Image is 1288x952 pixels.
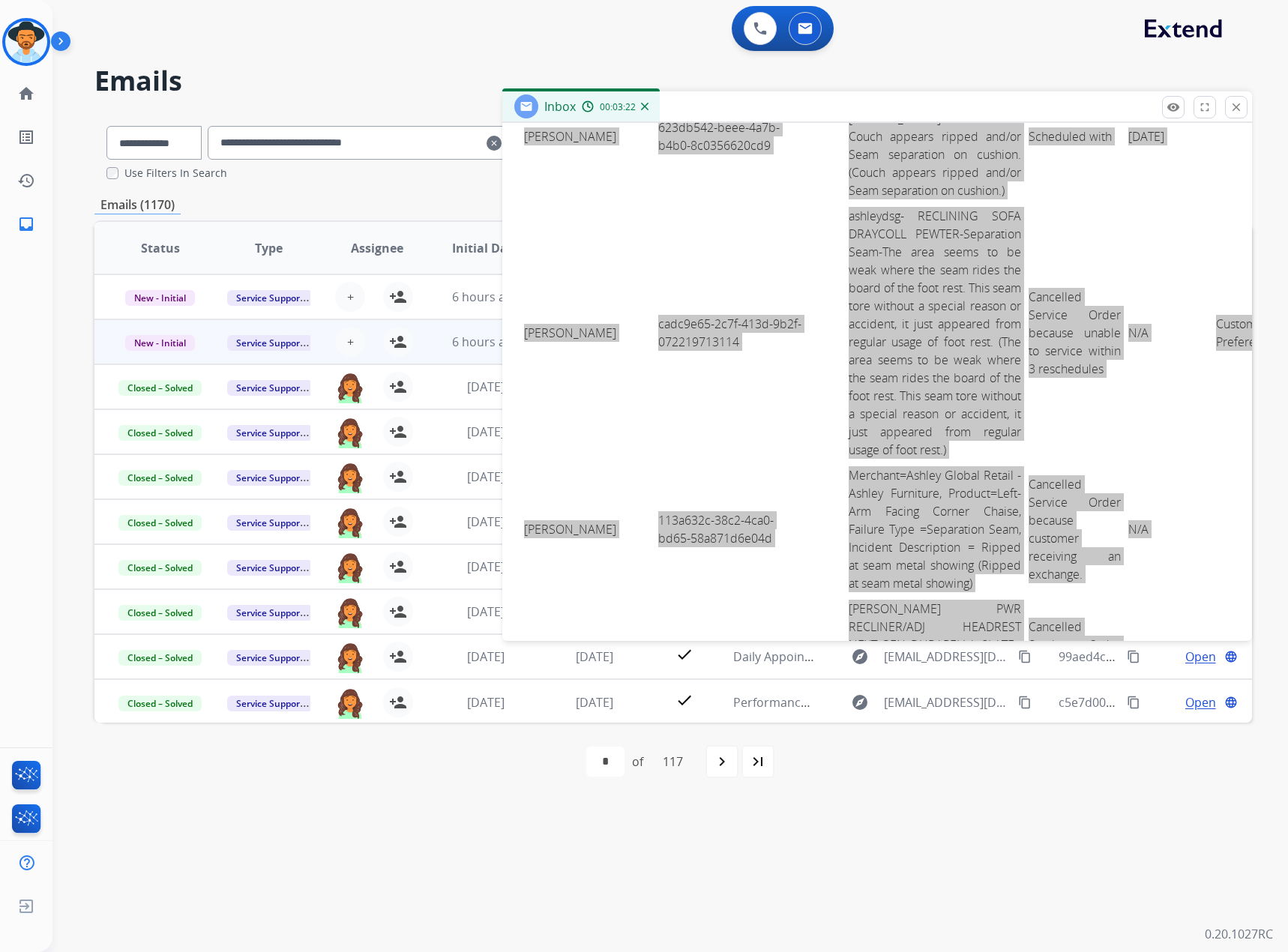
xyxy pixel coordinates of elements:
span: Closed – Solved [118,650,202,666]
mat-icon: language [1224,650,1238,663]
span: Status [141,239,180,257]
mat-icon: content_copy [1018,650,1032,663]
img: agent-avatar [335,597,365,628]
span: [DATE] [467,694,505,711]
span: Closed – Solved [118,425,202,441]
mat-icon: inbox [17,215,35,233]
a: ashleydsg- RECLINING SOFA DRAYCOLL PEWTER-Separation Seam-The area seems to be weak where the sea... [849,208,1021,458]
a: [PERSON_NAME] PWR RECLINER/ADJ HEADREST NEXT-GEN DURAPELLA SLATE+ Rips in seat and footrest does ... [849,600,1021,725]
label: Use Filters In Search [124,166,227,181]
span: [DATE] [467,558,505,575]
span: New - Initial [125,335,195,351]
td: Cancelled Service Order because unable to service within 3 reschedules [1025,203,1125,463]
span: Closed – Solved [118,696,202,711]
span: 6 hours ago [452,289,520,305]
span: + [347,333,354,351]
td: [PERSON_NAME] [520,203,654,463]
span: Initial Date [452,239,520,257]
span: Closed – Solved [118,470,202,486]
span: New - Initial [125,290,195,306]
span: 6 hours ago [452,334,520,350]
span: Service Support [227,425,313,441]
span: Inbox [544,98,576,115]
span: Service Support [227,335,313,351]
mat-icon: content_copy [1127,650,1140,663]
td: Customer Preference [1212,203,1279,463]
span: c5e7d003-1fa3-40d3-923c-f447dbb7eb82 [1059,694,1287,711]
td: [PERSON_NAME] [520,596,654,729]
span: [DATE] [467,603,505,620]
td: [PERSON_NAME] [520,70,654,203]
span: Closed – Solved [118,380,202,396]
span: Open [1185,648,1216,666]
img: agent-avatar [335,372,365,403]
td: cadc9e65-2c7f-413d-9b2f-072219713114 [654,203,806,463]
td: [PERSON_NAME] [520,463,654,596]
mat-icon: home [17,85,35,103]
td: N/A [1125,203,1212,463]
span: [DATE] [467,513,505,530]
span: Type [255,239,283,257]
span: Service Support [227,470,313,486]
span: Service Support [227,696,313,711]
span: [EMAIL_ADDRESS][DOMAIN_NAME] [884,693,1011,711]
mat-icon: last_page [749,753,767,771]
div: 117 [651,747,695,777]
button: + [335,327,365,357]
span: Service Support [227,650,313,666]
td: Cancelled Service Order because customer receiving an exchange. [1025,463,1125,596]
td: 623db542-beee-4a7b-b4b0-8c0356620cd9 [654,70,806,203]
p: Emails (1170) [94,196,181,214]
img: agent-avatar [335,687,365,719]
mat-icon: person_add [389,558,407,576]
mat-icon: explore [851,693,869,711]
mat-icon: person_add [389,603,407,621]
mat-icon: check [675,645,693,663]
span: Service Support [227,560,313,576]
span: Service Support [227,380,313,396]
td: 113a632c-38c2-4ca0-bd65-58a871d6e04d [654,463,806,596]
a: Merchant=Ashley Global Retail - Ashley Furniture, Product=Left-Arm Facing Corner Chaise, Failure ... [849,467,1021,591]
mat-icon: person_add [389,468,407,486]
mat-icon: person_add [389,333,407,351]
td: f2263b8b-c152-45ef-a383-1007c442b41f [654,596,806,729]
span: Service Support [227,290,313,306]
img: avatar [5,21,47,63]
span: Daily Appointment Report for Extend on [DATE] [733,648,1001,665]
span: Service Support [227,605,313,621]
mat-icon: remove_red_eye [1167,100,1180,114]
span: [DATE] [467,648,505,665]
span: Closed – Solved [118,560,202,576]
span: Performance Report for Extend reported on [DATE] [733,694,1023,711]
div: of [632,753,643,771]
mat-icon: fullscreen [1198,100,1212,114]
img: agent-avatar [335,507,365,538]
td: Cancelled Service Order because reschedule policy. [1025,596,1125,729]
mat-icon: content_copy [1018,696,1032,709]
h2: Emails [94,66,1252,96]
img: agent-avatar [335,417,365,448]
mat-icon: explore [851,648,869,666]
mat-icon: person_add [389,288,407,306]
span: + [347,288,354,306]
td: N/A [1125,463,1212,596]
span: [DATE] [576,648,613,665]
td: [DATE] [1125,70,1212,203]
span: [DATE] [467,424,505,440]
span: 00:03:22 [600,101,636,113]
mat-icon: person_add [389,423,407,441]
mat-icon: language [1224,696,1238,709]
img: agent-avatar [335,642,365,673]
span: Closed – Solved [118,515,202,531]
mat-icon: close [1230,100,1243,114]
span: [DATE] [576,694,613,711]
span: [DATE] [467,469,505,485]
span: Closed – Solved [118,605,202,621]
span: Service Support [227,515,313,531]
a: Ashley DSG+ RECLINING SOFA W/ DROP DOWN [PERSON_NAME] CONCRETE + Couch appears ripped and/or Seam... [849,74,1021,199]
td: N/A [1125,596,1212,729]
button: + [335,282,365,312]
p: 0.20.1027RC [1205,925,1273,943]
span: [DATE] [467,379,505,395]
img: agent-avatar [335,552,365,583]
